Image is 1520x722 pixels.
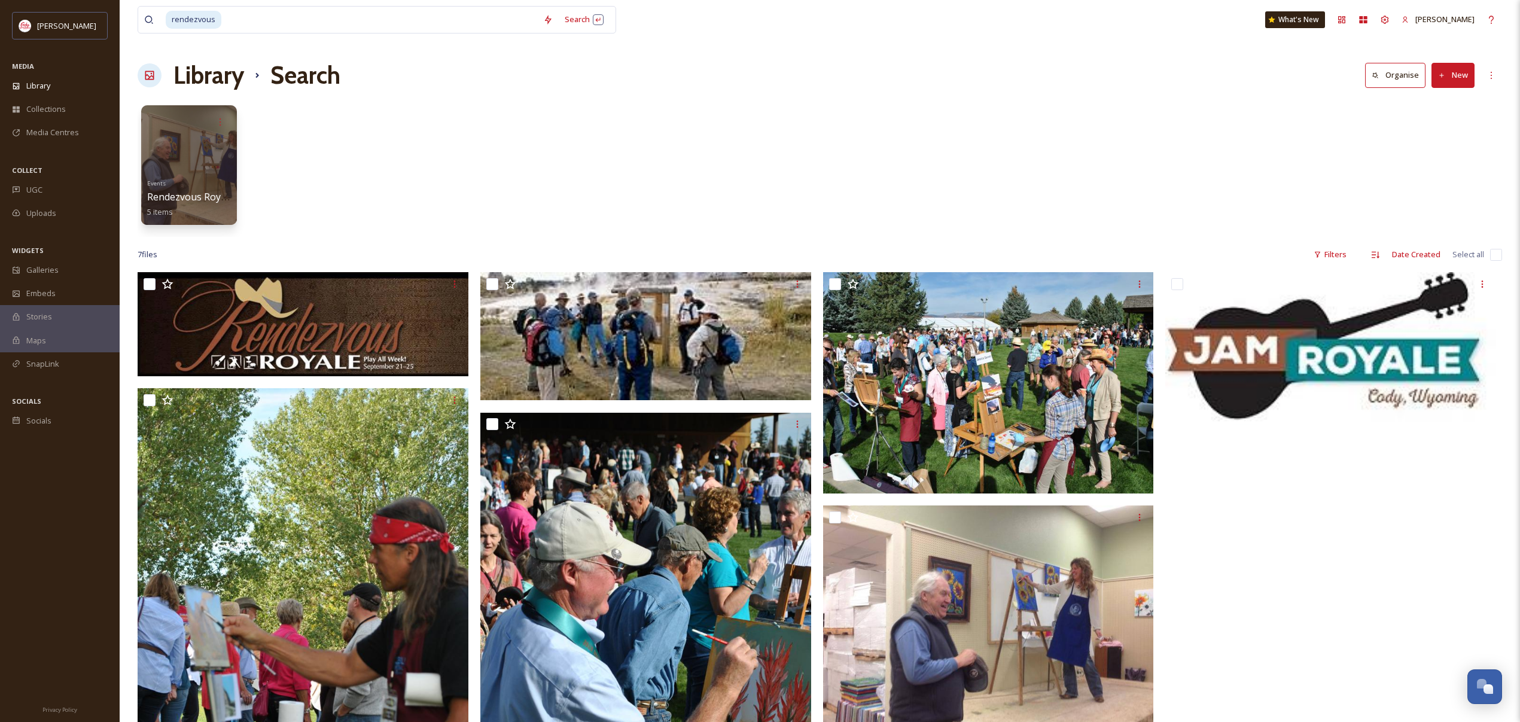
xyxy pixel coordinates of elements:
[26,127,79,138] span: Media Centres
[1452,249,1484,260] span: Select all
[42,702,77,716] a: Privacy Policy
[26,358,59,370] span: SnapLink
[26,80,50,92] span: Library
[1365,63,1425,87] button: Organise
[12,166,42,175] span: COLLECT
[12,62,34,71] span: MEDIA
[37,20,96,31] span: [PERSON_NAME]
[26,335,46,346] span: Maps
[12,397,41,406] span: SOCIALS
[26,311,52,322] span: Stories
[147,206,173,217] span: 5 items
[1467,669,1502,704] button: Open Chat
[1165,272,1496,425] img: Jam Royale.jpg
[26,184,42,196] span: UGC
[147,179,166,187] span: Events
[26,103,66,115] span: Collections
[1308,243,1353,266] div: Filters
[1431,63,1475,87] button: New
[823,272,1154,494] img: Rendezvous Royale.JPG
[12,246,44,255] span: WIDGETS
[26,415,51,427] span: Socials
[138,249,157,260] span: 7 file s
[26,264,59,276] span: Galleries
[42,706,77,714] span: Privacy Policy
[19,20,31,32] img: images%20(1).png
[173,57,244,93] a: Library
[1265,11,1325,28] a: What's New
[1386,243,1446,266] div: Date Created
[559,8,610,31] div: Search
[26,208,56,219] span: Uploads
[480,272,811,400] img: Roosevelt Rendezvous Package.jpg
[1396,8,1481,31] a: [PERSON_NAME]
[26,288,56,299] span: Embeds
[166,11,221,28] span: rendezvous
[147,176,234,217] a: EventsRendezvous Royale5 items
[270,57,340,93] h1: Search
[147,190,234,203] span: Rendezvous Royale
[138,272,468,376] img: Rendezvous Royale.jpg
[1415,14,1475,25] span: [PERSON_NAME]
